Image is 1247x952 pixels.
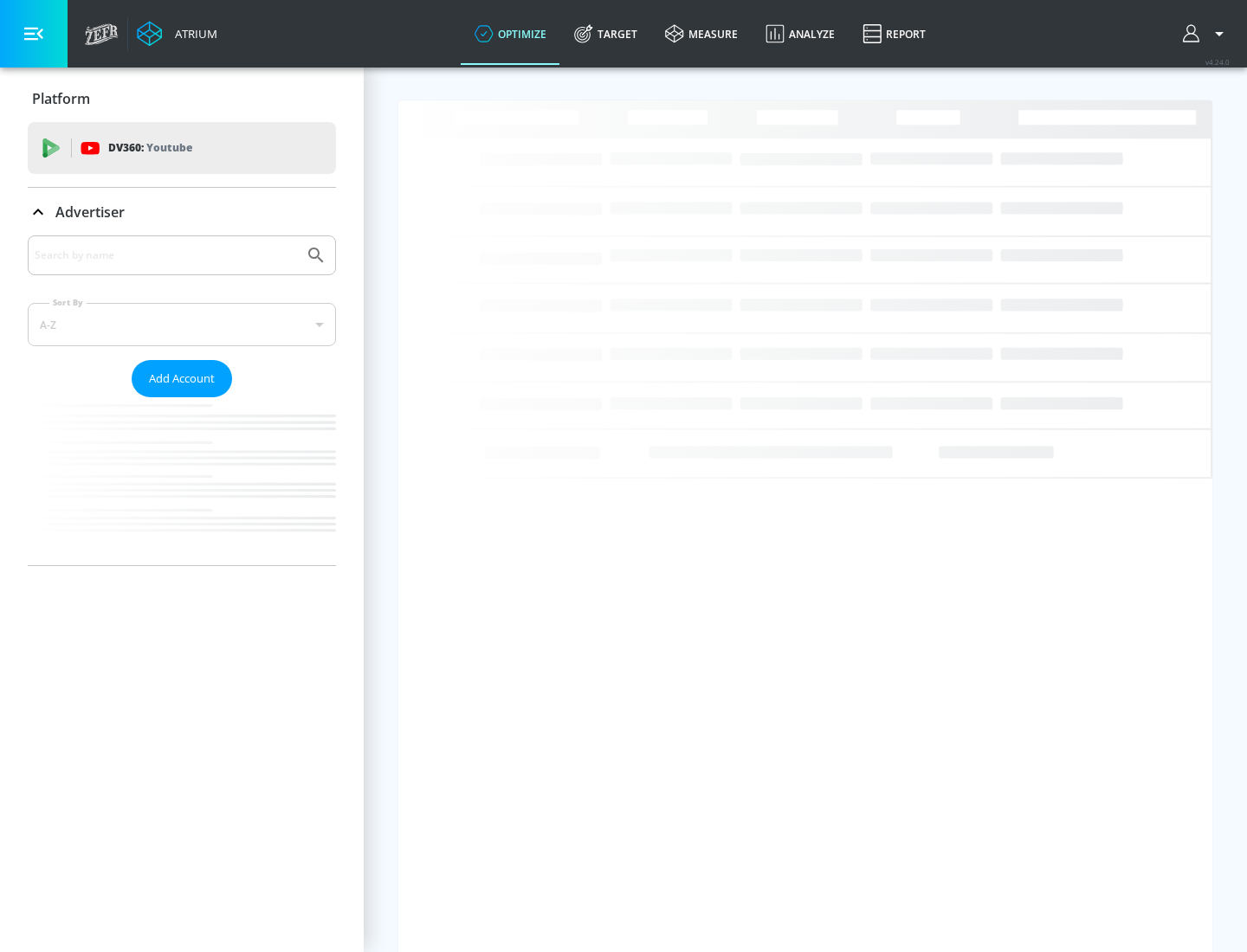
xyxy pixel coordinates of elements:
span: Add Account [149,369,215,389]
div: A-Z [28,303,336,346]
a: Atrium [137,21,217,47]
a: Analyze [752,3,849,65]
div: Advertiser [28,235,336,565]
button: Add Account [132,360,232,397]
p: Advertiser [55,203,125,222]
a: optimize [461,3,560,65]
a: measure [651,3,752,65]
p: Youtube [146,138,192,157]
label: Sort By [49,297,87,308]
div: Advertiser [28,188,336,236]
div: Platform [28,74,336,123]
a: Target [560,3,651,65]
p: DV360: [108,138,192,158]
span: v 4.24.0 [1205,57,1230,67]
p: Platform [32,89,90,108]
input: Search by name [35,244,297,267]
a: Report [849,3,940,65]
nav: list of Advertiser [28,397,336,565]
div: Atrium [168,26,217,42]
div: DV360: Youtube [28,122,336,174]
